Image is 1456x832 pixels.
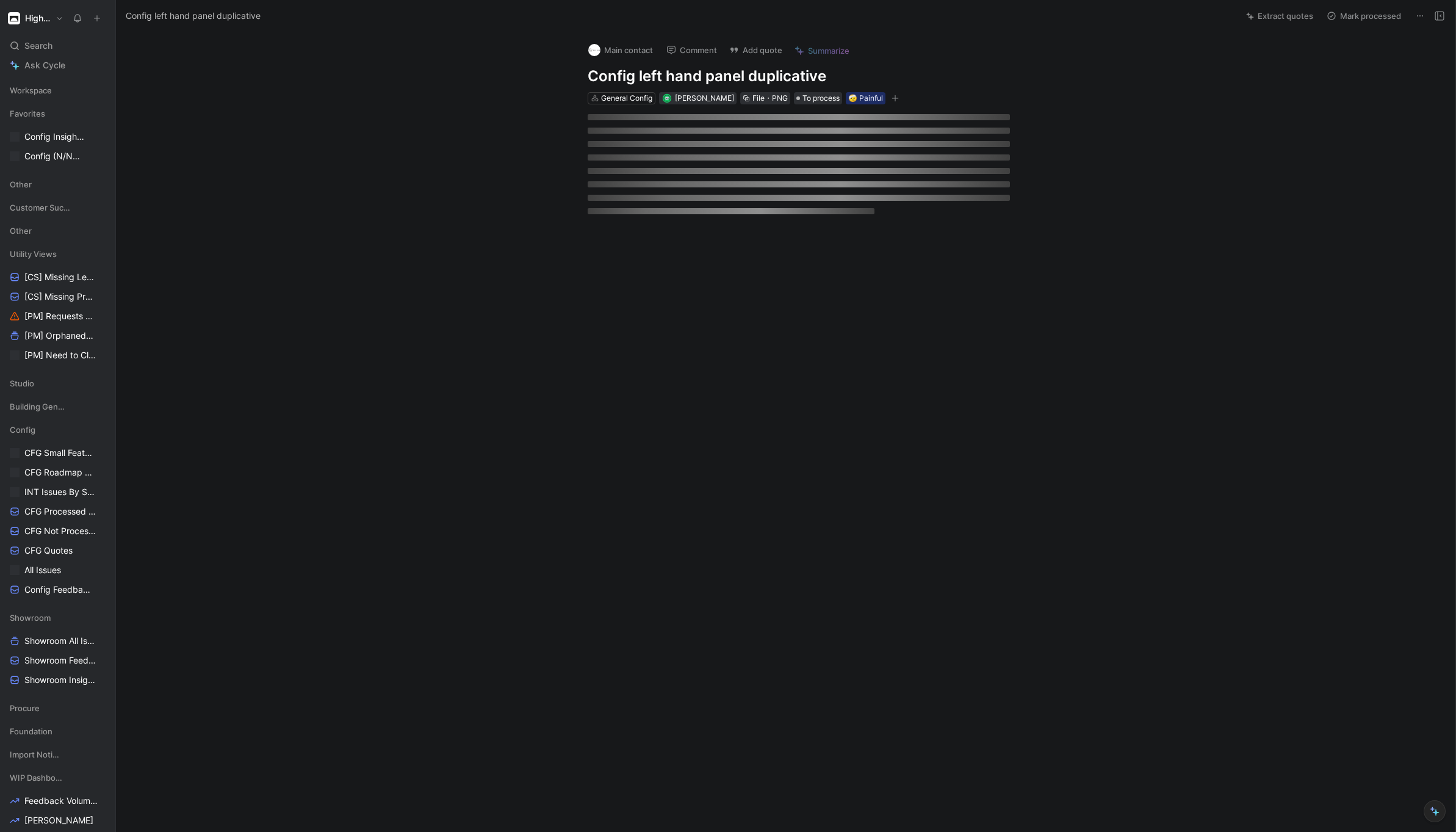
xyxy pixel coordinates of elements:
div: Foundation [5,722,110,740]
span: Building Generation [10,400,66,413]
div: Procure [5,699,110,717]
div: 🤕 Painful [848,92,883,104]
span: Workspace [10,84,52,96]
div: Utility Views[CS] Missing Level of Support[CS] Missing Product Area[PM] Requests Missing Product ... [5,245,110,364]
div: To process [794,92,842,104]
span: Config [10,424,35,436]
span: Ask Cycle [24,58,65,73]
span: CFG Not Processed Feedback [24,525,98,537]
h1: Config left hand panel duplicative [588,67,1010,86]
h1: Higharc [25,13,51,24]
div: ConfigCFG Small FeaturesCFG Roadmap ProjectsINT Issues By StatusCFG Processed FeedbackCFG Not Pro... [5,421,110,599]
div: Other [5,222,110,240]
span: Foundation [10,725,52,737]
span: Studio [10,377,34,389]
span: CFG Small Features [24,447,95,459]
div: WIP Dashboards [5,769,110,787]
div: Foundation [5,722,110,744]
button: Mark processed [1321,7,1407,24]
span: [CS] Missing Level of Support [24,271,98,283]
div: Building Generation [5,397,110,416]
span: Showroom Insights to Link [24,674,97,686]
div: Studio [5,374,110,396]
div: Import Notion [5,745,110,764]
span: [PM] Orphaned Issues [24,330,96,342]
img: Higharc [8,12,20,24]
a: Showroom Insights to Link [5,671,110,689]
a: [PM] Need to Close Loop [5,346,110,364]
a: Ask Cycle [5,56,110,74]
span: Showroom All Issues [24,635,95,647]
button: Summarize [789,42,855,59]
div: Building Generation [5,397,110,419]
a: [PM] Orphaned Issues [5,327,110,345]
a: INT Issues By Status [5,483,110,501]
div: Favorites [5,104,110,123]
span: Other [10,225,32,237]
a: All Issues [5,561,110,579]
div: Config [5,421,110,439]
a: CFG Quotes [5,541,110,560]
span: Summarize [808,45,849,56]
a: Config (N/N/L) [5,147,110,165]
a: CFG Roadmap Projects [5,463,110,482]
span: Import Notion [10,748,60,761]
span: Customer Success Dashboards [10,201,72,214]
span: CFG Roadmap Projects [24,466,96,479]
span: [CS] Missing Product Area [24,291,97,303]
a: Showroom Feedback All [5,651,110,670]
button: HigharcHigharc [5,10,67,27]
a: Config Feedback All [5,581,110,599]
span: Config (N/N/L) [24,150,81,162]
span: Search [24,38,52,53]
span: Procure [10,702,40,714]
a: [CS] Missing Product Area [5,288,110,306]
span: Config Feedback All [24,584,95,596]
div: Customer Success Dashboards [5,198,110,220]
span: CFG Quotes [24,544,73,557]
button: Extract quotes [1241,7,1319,24]
span: Showroom Feedback All [24,654,96,667]
a: [PM] Requests Missing Product Area [5,307,110,325]
button: logoMain contact [583,41,658,59]
div: General Config [601,92,652,104]
div: Other [5,175,110,194]
a: CFG Small Features [5,444,110,462]
span: INT Issues By Status [24,486,95,498]
span: Config left hand panel duplicative [126,9,261,23]
span: CFG Processed Feedback [24,505,97,518]
span: Feedback Volume Over Time [24,795,98,807]
div: Other [5,175,110,197]
span: [PERSON_NAME] [675,93,734,103]
div: Other [5,222,110,244]
a: Showroom All Issues [5,632,110,650]
a: [CS] Missing Level of Support [5,268,110,286]
div: File・PNG [752,92,788,104]
button: Add quote [724,42,788,59]
div: Procure [5,699,110,721]
img: logo [588,44,600,56]
div: Workspace [5,81,110,99]
span: [PM] Need to Close Loop [24,349,97,361]
a: [PERSON_NAME] [5,811,110,830]
div: ShowroomShowroom All IssuesShowroom Feedback AllShowroom Insights to Link [5,609,110,689]
span: Favorites [10,107,45,120]
span: Other [10,178,32,190]
div: Utility Views [5,245,110,263]
a: Config Insights to Link [5,128,110,146]
span: [PM] Requests Missing Product Area [24,310,99,322]
span: To process [802,92,840,104]
div: Studio [5,374,110,392]
div: Showroom [5,609,110,627]
span: Config Insights to Link [24,131,87,143]
div: Search [5,37,110,55]
a: CFG Not Processed Feedback [5,522,110,540]
span: Showroom [10,612,51,624]
button: Comment [661,42,723,59]
span: [PERSON_NAME] [24,814,93,827]
a: Feedback Volume Over Time [5,792,110,810]
div: Customer Success Dashboards [5,198,110,217]
span: WIP Dashboards [10,772,63,784]
span: All Issues [24,564,61,576]
div: Import Notion [5,745,110,767]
